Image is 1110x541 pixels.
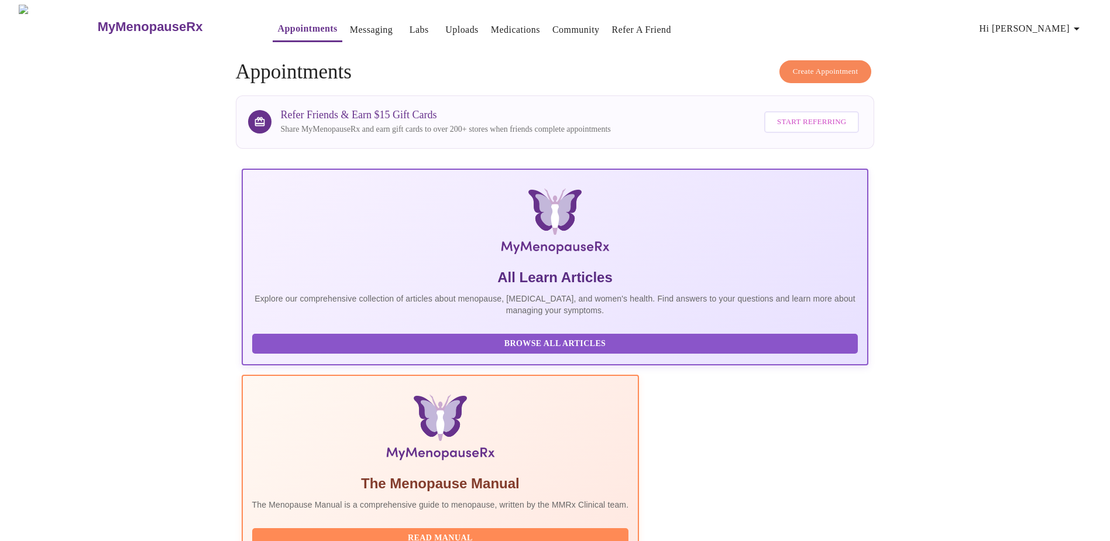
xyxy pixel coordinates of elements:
a: Refer a Friend [612,22,672,38]
button: Labs [400,18,438,42]
button: Community [548,18,604,42]
button: Refer a Friend [607,18,676,42]
button: Uploads [441,18,483,42]
a: MyMenopauseRx [96,6,249,47]
span: Browse All Articles [264,337,847,351]
a: Start Referring [761,105,862,139]
img: Menopause Manual [312,395,569,465]
p: Explore our comprehensive collection of articles about menopause, [MEDICAL_DATA], and women's hea... [252,293,858,316]
button: Appointments [273,17,342,42]
p: The Menopause Manual is a comprehensive guide to menopause, written by the MMRx Clinical team. [252,499,629,511]
span: Start Referring [777,115,846,129]
span: Hi [PERSON_NAME] [980,20,1084,37]
a: Uploads [445,22,479,38]
a: Browse All Articles [252,338,861,348]
img: MyMenopauseRx Logo [346,189,764,259]
button: Medications [486,18,545,42]
h5: The Menopause Manual [252,474,629,493]
h3: MyMenopauseRx [98,19,203,35]
button: Browse All Articles [252,334,858,354]
img: MyMenopauseRx Logo [19,5,96,49]
a: Medications [491,22,540,38]
button: Start Referring [764,111,859,133]
a: Community [552,22,600,38]
h4: Appointments [236,60,875,84]
h3: Refer Friends & Earn $15 Gift Cards [281,109,611,121]
a: Labs [410,22,429,38]
button: Hi [PERSON_NAME] [975,17,1088,40]
a: Appointments [277,20,337,37]
a: Messaging [350,22,393,38]
button: Messaging [345,18,397,42]
p: Share MyMenopauseRx and earn gift cards to over 200+ stores when friends complete appointments [281,124,611,135]
button: Create Appointment [779,60,872,83]
h5: All Learn Articles [252,268,858,287]
span: Create Appointment [793,65,858,78]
